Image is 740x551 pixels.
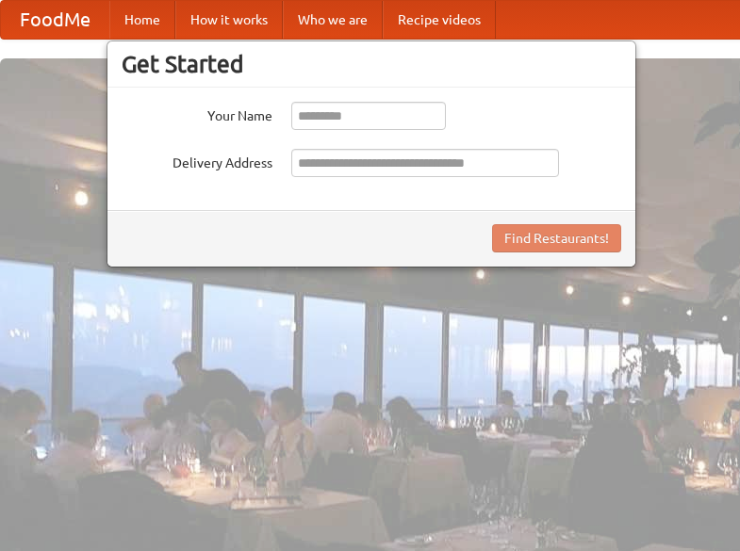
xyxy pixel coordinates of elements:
[1,1,109,39] a: FoodMe
[122,102,272,125] label: Your Name
[383,1,496,39] a: Recipe videos
[175,1,283,39] a: How it works
[122,50,621,78] h3: Get Started
[283,1,383,39] a: Who we are
[122,149,272,172] label: Delivery Address
[492,224,621,252] button: Find Restaurants!
[109,1,175,39] a: Home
